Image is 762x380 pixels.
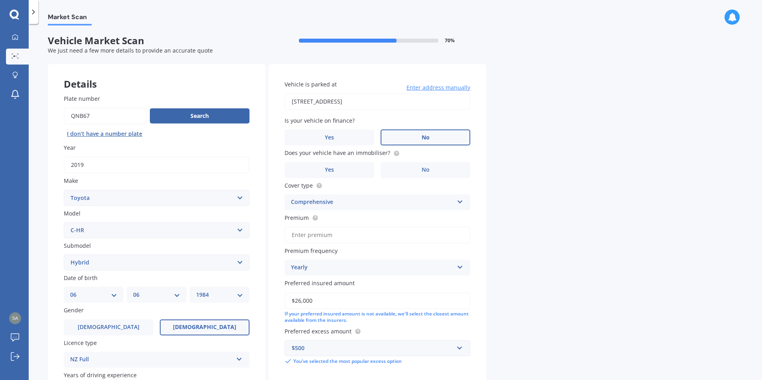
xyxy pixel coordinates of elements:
[285,247,338,255] span: Premium frequency
[445,38,455,43] span: 70 %
[285,292,470,309] input: Enter amount
[285,227,470,243] input: Enter premium
[48,64,265,88] div: Details
[291,263,454,272] div: Yearly
[150,108,249,123] button: Search
[64,339,97,347] span: Licence type
[48,47,213,54] span: We just need a few more details to provide an accurate quote
[285,182,313,189] span: Cover type
[64,274,98,282] span: Date of birth
[422,134,430,141] span: No
[78,324,139,331] span: [DEMOGRAPHIC_DATA]
[64,108,147,124] input: Enter plate number
[285,311,470,324] div: If your preferred insured amount is not available, we'll select the closest amount available from...
[64,210,81,217] span: Model
[64,307,84,314] span: Gender
[9,312,21,324] img: b39a5f727593731e5d9ab79b2a2924ee
[285,358,470,365] div: You’ve selected the most popular excess option
[292,344,454,353] div: $500
[64,144,76,151] span: Year
[64,157,249,173] input: YYYY
[64,371,137,379] span: Years of driving experience
[422,166,430,173] span: No
[285,117,355,124] span: Is your vehicle on finance?
[325,134,334,141] span: Yes
[64,95,100,102] span: Plate number
[325,166,334,173] span: Yes
[48,35,267,47] span: Vehicle Market Scan
[285,280,355,287] span: Preferred insured amount
[291,198,454,207] div: Comprehensive
[285,214,309,221] span: Premium
[48,13,92,24] span: Market Scan
[285,327,352,335] span: Preferred excess amount
[70,355,233,364] div: NZ Full
[173,324,236,331] span: [DEMOGRAPHIC_DATA]
[64,127,145,140] button: I don’t have a number plate
[64,177,78,185] span: Make
[285,80,337,88] span: Vehicle is parked at
[285,93,470,110] input: Enter address
[285,149,390,157] span: Does your vehicle have an immobiliser?
[64,242,91,249] span: Submodel
[407,84,470,92] span: Enter address manually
